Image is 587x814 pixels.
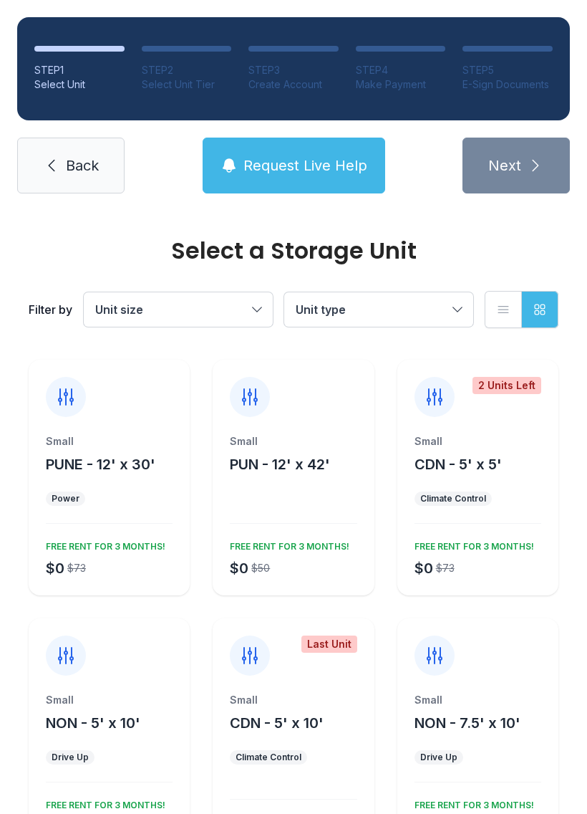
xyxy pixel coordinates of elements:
div: Select a Storage Unit [29,239,558,262]
div: STEP 1 [34,63,125,77]
div: Drive Up [52,752,89,763]
span: Back [66,155,99,176]
div: STEP 2 [142,63,232,77]
div: Small [230,693,356,707]
span: Next [488,155,521,176]
div: Small [46,434,173,449]
button: PUN - 12' x 42' [230,454,330,474]
div: STEP 3 [248,63,339,77]
div: $73 [436,561,455,575]
span: Request Live Help [243,155,367,176]
span: Unit type [296,302,346,317]
div: FREE RENT FOR 3 MONTHS! [40,794,165,811]
div: E-Sign Documents [462,77,553,92]
div: $73 [67,561,86,575]
button: PUNE - 12' x 30' [46,454,155,474]
span: Unit size [95,302,143,317]
div: FREE RENT FOR 3 MONTHS! [224,535,349,552]
span: NON - 5' x 10' [46,714,140,732]
div: STEP 4 [356,63,446,77]
div: Small [230,434,356,449]
button: CDN - 5' x 5' [414,454,502,474]
div: Drive Up [420,752,457,763]
button: NON - 7.5' x 10' [414,713,520,733]
span: NON - 7.5' x 10' [414,714,520,732]
div: Small [414,693,541,707]
div: FREE RENT FOR 3 MONTHS! [409,794,534,811]
span: CDN - 5' x 10' [230,714,324,732]
div: STEP 5 [462,63,553,77]
div: 2 Units Left [472,377,541,394]
button: CDN - 5' x 10' [230,713,324,733]
span: PUN - 12' x 42' [230,456,330,473]
div: $0 [414,558,433,578]
div: $0 [46,558,64,578]
div: Create Account [248,77,339,92]
div: Filter by [29,301,72,318]
div: Climate Control [236,752,301,763]
button: Unit size [84,292,273,327]
div: Climate Control [420,493,486,504]
div: $0 [230,558,248,578]
span: PUNE - 12' x 30' [46,456,155,473]
div: Select Unit Tier [142,77,232,92]
div: $50 [251,561,270,575]
div: Small [46,693,173,707]
div: FREE RENT FOR 3 MONTHS! [409,535,534,552]
div: Select Unit [34,77,125,92]
div: Make Payment [356,77,446,92]
div: Small [414,434,541,449]
span: CDN - 5' x 5' [414,456,502,473]
button: Unit type [284,292,473,327]
div: FREE RENT FOR 3 MONTHS! [40,535,165,552]
button: NON - 5' x 10' [46,713,140,733]
div: Last Unit [301,636,357,653]
div: Power [52,493,79,504]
